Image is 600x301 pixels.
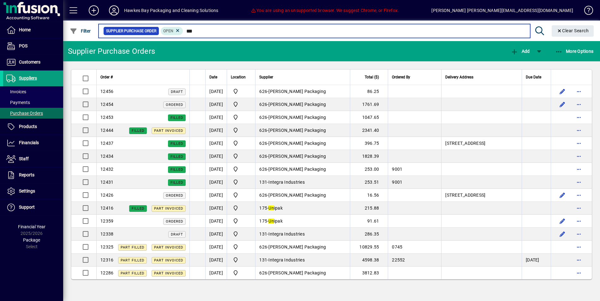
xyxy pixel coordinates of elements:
[3,97,63,108] a: Payments
[557,99,567,109] button: Edit
[6,111,43,116] span: Purchase Orders
[161,27,183,35] mat-chip: Completion Status: Open
[255,241,350,254] td: -
[354,74,385,81] div: Total ($)
[574,99,584,109] button: More options
[251,8,399,13] span: You are using an unsupported browser. We suggest Chrome, or Firefox.
[392,167,402,172] span: 9001
[231,126,251,134] span: Central
[574,255,584,265] button: More options
[3,151,63,167] a: Staff
[392,257,405,262] span: 22552
[555,49,594,54] span: More Options
[259,218,267,224] span: 175
[205,176,227,189] td: [DATE]
[268,141,326,146] span: [PERSON_NAME] Packaging
[231,139,251,147] span: Central
[255,111,350,124] td: -
[132,129,144,133] span: Filled
[554,46,595,57] button: More Options
[231,256,251,264] span: Central
[19,43,27,48] span: POS
[171,142,183,146] span: Filled
[574,203,584,213] button: More options
[255,137,350,150] td: -
[255,267,350,279] td: -
[268,218,274,224] em: Un
[205,124,227,137] td: [DATE]
[205,98,227,111] td: [DATE]
[268,218,283,224] span: ipak
[154,258,183,262] span: Part Invoiced
[255,254,350,267] td: -
[205,267,227,279] td: [DATE]
[100,180,113,185] span: 12431
[574,268,584,278] button: More options
[268,193,326,198] span: [PERSON_NAME] Packaging
[445,74,473,81] span: Delivery Address
[255,215,350,228] td: -
[100,193,113,198] span: 12426
[268,89,326,94] span: [PERSON_NAME] Packaging
[100,270,113,275] span: 12286
[19,27,31,32] span: Home
[579,1,592,22] a: Knowledge Base
[3,135,63,151] a: Financials
[6,100,30,105] span: Payments
[268,115,326,120] span: [PERSON_NAME] Packaging
[350,228,388,241] td: 286.35
[511,49,530,54] span: Add
[392,74,437,81] div: Ordered By
[231,269,251,277] span: Central
[557,86,567,96] button: Edit
[100,167,113,172] span: 12432
[259,257,267,262] span: 131
[574,86,584,96] button: More options
[574,177,584,187] button: More options
[574,190,584,200] button: More options
[574,229,584,239] button: More options
[441,189,522,202] td: [STREET_ADDRESS]
[268,270,326,275] span: [PERSON_NAME] Packaging
[205,202,227,215] td: [DATE]
[350,267,388,279] td: 3812.83
[350,176,388,189] td: 253.51
[19,140,39,145] span: Financials
[18,224,45,229] span: Financial Year
[205,163,227,176] td: [DATE]
[255,202,350,215] td: -
[19,172,34,177] span: Reports
[100,74,186,81] div: Order #
[259,206,267,211] span: 175
[231,74,246,81] span: Location
[171,90,183,94] span: Draft
[259,141,267,146] span: 626
[255,189,350,202] td: -
[259,115,267,120] span: 626
[365,74,379,81] span: Total ($)
[23,237,40,243] span: Package
[268,102,326,107] span: [PERSON_NAME] Packaging
[100,102,113,107] span: 12454
[259,102,267,107] span: 626
[231,217,251,225] span: Central
[350,189,388,202] td: 16.56
[231,74,251,81] div: Location
[3,86,63,97] a: Invoices
[19,124,37,129] span: Products
[350,254,388,267] td: 4598.38
[350,85,388,98] td: 86.25
[171,232,183,236] span: Draft
[3,38,63,54] a: POS
[350,202,388,215] td: 215.88
[557,216,567,226] button: Edit
[509,46,531,57] button: Add
[154,129,183,133] span: Part Invoiced
[100,74,113,81] span: Order #
[268,231,305,236] span: Integra Industries
[205,215,227,228] td: [DATE]
[268,244,326,249] span: [PERSON_NAME] Packaging
[171,181,183,185] span: Filled
[268,128,326,133] span: [PERSON_NAME] Packaging
[205,137,227,150] td: [DATE]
